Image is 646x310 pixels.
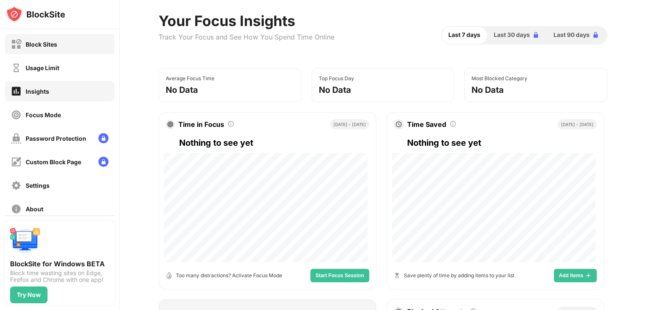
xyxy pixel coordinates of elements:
div: Settings [26,182,50,189]
img: logo-blocksite.svg [6,6,65,23]
img: target.svg [167,121,173,127]
img: tooltip.svg [228,121,234,127]
span: Last 30 days [494,30,530,39]
div: No Data [471,85,504,95]
div: Time Saved [407,120,446,129]
div: Top Focus Day [319,75,354,81]
img: focus-off.svg [11,110,21,120]
div: Insights [26,88,49,95]
span: Last 90 days [553,30,590,39]
img: push-desktop.svg [10,226,40,256]
img: insights-on.svg [11,86,21,97]
div: Save plenty of time by adding items to your list [404,271,514,279]
button: Start Focus Session [310,269,369,282]
div: About [26,205,43,213]
img: clock.svg [395,121,402,128]
div: Custom Block Page [26,158,81,166]
img: hourglass.svg [394,272,400,279]
img: lock-menu.svg [98,133,109,143]
div: Average Focus Time [166,75,214,81]
div: [DATE] - [DATE] [330,119,369,129]
div: Nothing to see yet [179,136,369,150]
img: settings-off.svg [11,180,21,191]
button: Add Items [554,269,597,282]
span: Last 7 days [448,30,480,39]
img: lock-menu.svg [98,157,109,167]
img: block-off.svg [11,39,21,50]
img: lock-blue.svg [532,31,540,39]
div: Block Sites [26,41,57,48]
div: No Data [319,85,351,95]
div: [DATE] - [DATE] [558,119,597,129]
span: Add Items [559,273,583,278]
div: Try Now [17,292,41,298]
img: customize-block-page-off.svg [11,157,21,167]
div: No Data [166,85,198,95]
div: Password Protection [26,135,86,142]
div: BlockSite for Windows BETA [10,260,109,268]
img: open-timer.svg [166,272,172,279]
img: add-items.svg [585,272,592,279]
img: password-protection-off.svg [11,133,21,144]
img: about-off.svg [11,204,21,214]
img: lock-blue.svg [591,31,600,39]
div: Focus Mode [26,111,61,118]
span: Start Focus Session [315,273,364,278]
img: time-usage-off.svg [11,63,21,73]
div: Most Blocked Category [471,75,527,81]
div: Too many distractions? Activate Focus Mode [176,271,282,279]
div: Block time wasting sites on Edge, Firefox and Chrome with one app! [10,270,109,283]
div: Your Focus Insights [159,12,334,29]
div: Track Your Focus and See How You Spend Time Online [159,33,334,41]
div: Time in Focus [178,120,224,129]
div: Usage Limit [26,64,59,71]
div: Nothing to see yet [407,136,597,150]
img: tooltip.svg [450,121,456,127]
